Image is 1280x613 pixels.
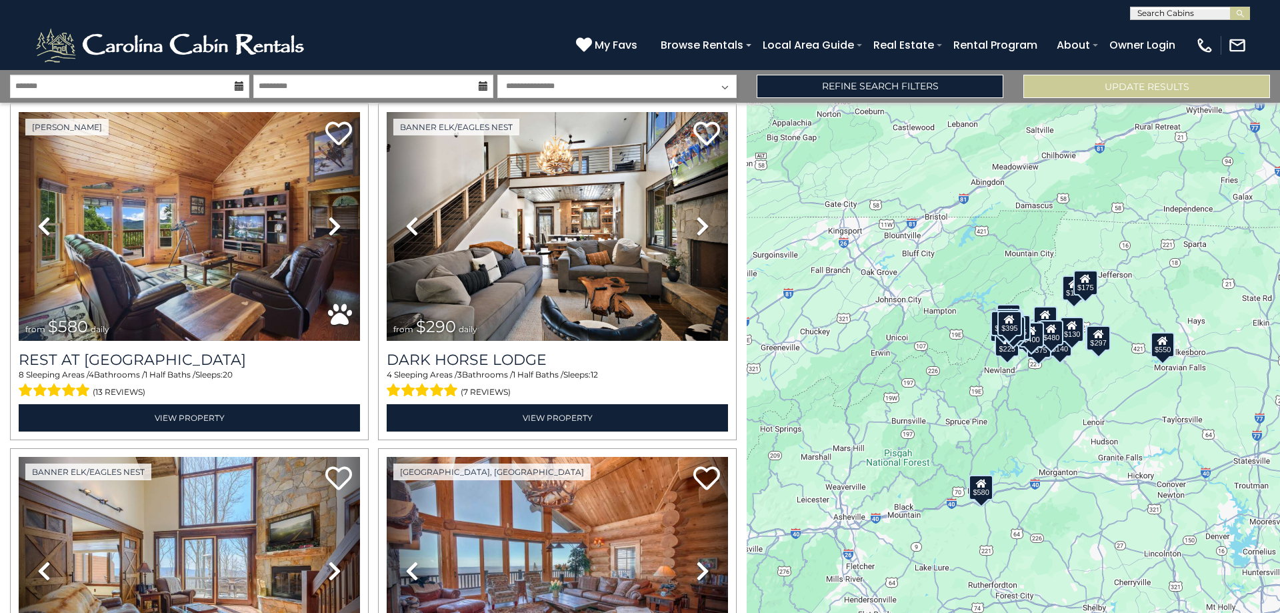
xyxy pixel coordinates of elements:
a: View Property [387,404,728,432]
a: Banner Elk/Eagles Nest [25,464,151,480]
div: $480 [1039,320,1063,345]
div: $425 [996,308,1020,334]
span: 8 [19,370,24,380]
div: $580 [969,474,993,500]
span: $580 [48,317,88,336]
a: Add to favorites [693,465,720,494]
span: 4 [387,370,392,380]
a: My Favs [576,37,641,54]
img: White-1-2.png [33,25,310,65]
span: 1 Half Baths / [513,370,563,380]
div: $300 [1001,316,1025,342]
img: mail-regular-white.png [1228,36,1247,55]
div: $175 [1073,269,1097,295]
span: $290 [416,317,456,336]
div: $290 [991,311,1015,336]
div: Sleeping Areas / Bathrooms / Sleeps: [387,369,728,401]
span: 1 Half Baths / [145,370,195,380]
div: $125 [997,303,1021,329]
a: Real Estate [867,33,941,57]
a: View Property [19,404,360,432]
a: Add to favorites [325,120,352,149]
span: 3 [457,370,462,380]
div: $395 [997,311,1021,336]
div: $175 [1062,275,1086,301]
span: daily [91,324,109,334]
a: Add to favorites [325,465,352,494]
a: Dark Horse Lodge [387,351,728,369]
span: from [25,324,45,334]
a: Rental Program [947,33,1044,57]
span: daily [459,324,477,334]
a: Rest at [GEOGRAPHIC_DATA] [19,351,360,369]
div: $349 [1033,306,1057,332]
span: (7 reviews) [461,384,511,401]
img: thumbnail_164375639.jpeg [387,112,728,341]
span: My Favs [595,37,637,53]
img: phone-regular-white.png [1195,36,1214,55]
div: $130 [1060,317,1084,342]
div: $400 [1019,322,1043,347]
div: $297 [1086,326,1110,351]
span: 12 [591,370,598,380]
div: Sleeping Areas / Bathrooms / Sleeps: [19,369,360,401]
a: [PERSON_NAME] [25,119,109,135]
button: Update Results [1023,75,1270,98]
a: Refine Search Filters [757,75,1003,98]
h3: Rest at Mountain Crest [19,351,360,369]
img: thumbnail_164747674.jpeg [19,112,360,341]
a: Add to favorites [693,120,720,149]
span: (13 reviews) [93,384,145,401]
span: from [393,324,413,334]
span: 4 [89,370,94,380]
div: $225 [995,332,1019,357]
span: 20 [223,370,233,380]
a: Local Area Guide [756,33,861,57]
a: Browse Rentals [654,33,750,57]
a: Owner Login [1103,33,1182,57]
a: Banner Elk/Eagles Nest [393,119,519,135]
div: $375 [1027,332,1051,358]
div: $550 [1151,332,1175,357]
div: $140 [1048,331,1072,356]
a: [GEOGRAPHIC_DATA], [GEOGRAPHIC_DATA] [393,464,591,480]
a: About [1050,33,1097,57]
